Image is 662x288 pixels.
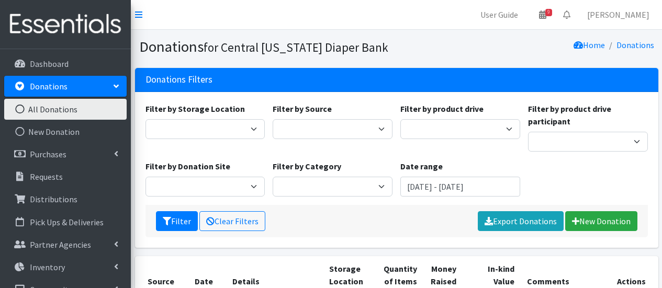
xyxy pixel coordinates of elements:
a: Distributions [4,189,127,210]
label: Filter by Donation Site [145,160,230,172]
input: January 1, 2011 - December 31, 2011 [400,177,520,197]
a: Partner Agencies [4,234,127,255]
p: Requests [30,171,63,182]
p: Purchases [30,149,66,159]
a: Home [574,40,605,50]
small: for Central [US_STATE] Diaper Bank [204,40,388,55]
a: 9 [531,4,555,25]
a: Inventory [4,257,127,278]
a: Purchases [4,144,127,165]
a: Donations [4,76,127,97]
span: 9 [545,9,552,16]
a: Export Donations [478,211,564,231]
label: Filter by Storage Location [145,102,245,115]
a: User Guide [472,4,526,25]
p: Partner Agencies [30,239,91,250]
h1: Donations [139,38,393,56]
a: New Donation [565,211,637,231]
a: New Donation [4,121,127,142]
p: Inventory [30,262,65,272]
h3: Donations Filters [145,74,212,85]
a: Donations [616,40,654,50]
label: Filter by product drive [400,102,484,115]
a: Requests [4,166,127,187]
p: Pick Ups & Deliveries [30,217,104,227]
label: Filter by Source [273,102,332,115]
a: Pick Ups & Deliveries [4,212,127,233]
p: Donations [30,81,68,91]
a: Dashboard [4,53,127,74]
a: All Donations [4,99,127,120]
label: Filter by Category [273,160,341,172]
label: Filter by product drive participant [528,102,648,128]
p: Dashboard [30,59,69,69]
img: HumanEssentials [4,7,127,42]
button: Filter [156,211,198,231]
label: Date range [400,160,443,172]
a: [PERSON_NAME] [579,4,658,25]
p: Distributions [30,194,77,204]
a: Clear Filters [199,211,265,231]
